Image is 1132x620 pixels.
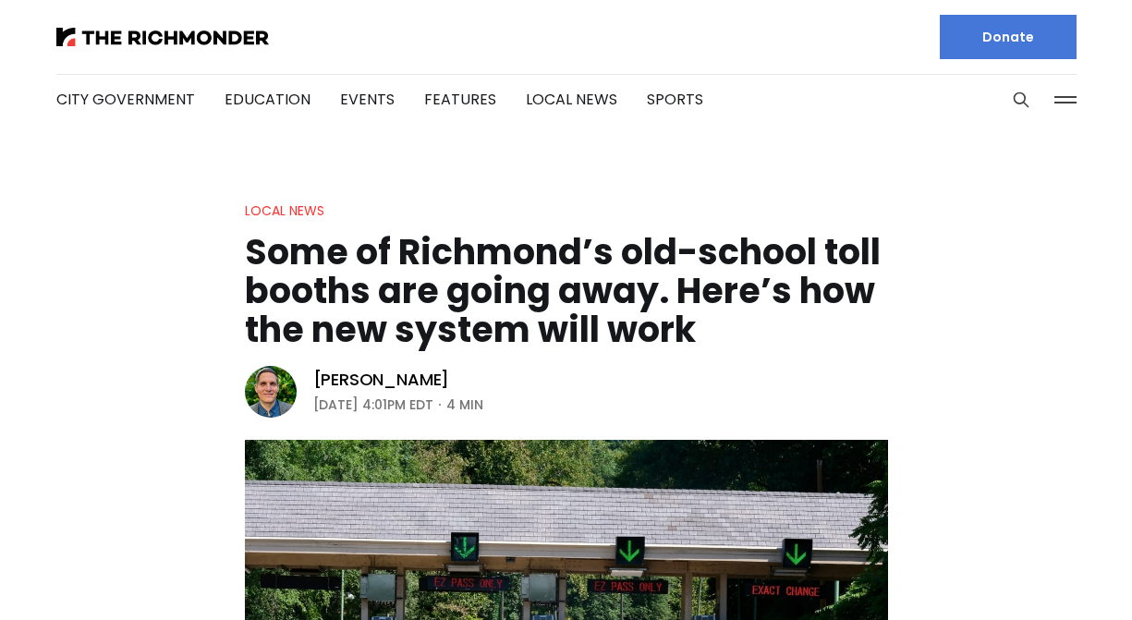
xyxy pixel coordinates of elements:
[424,89,496,110] a: Features
[245,201,324,220] a: Local News
[56,89,195,110] a: City Government
[1007,86,1035,114] button: Search this site
[340,89,395,110] a: Events
[446,394,483,416] span: 4 min
[1035,529,1132,620] iframe: portal-trigger
[526,89,617,110] a: Local News
[225,89,310,110] a: Education
[647,89,703,110] a: Sports
[56,28,269,46] img: The Richmonder
[313,394,433,416] time: [DATE] 4:01PM EDT
[245,366,297,418] img: Graham Moomaw
[940,15,1077,59] a: Donate
[313,369,450,391] a: [PERSON_NAME]
[245,233,888,349] h1: Some of Richmond’s old-school toll booths are going away. Here’s how the new system will work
